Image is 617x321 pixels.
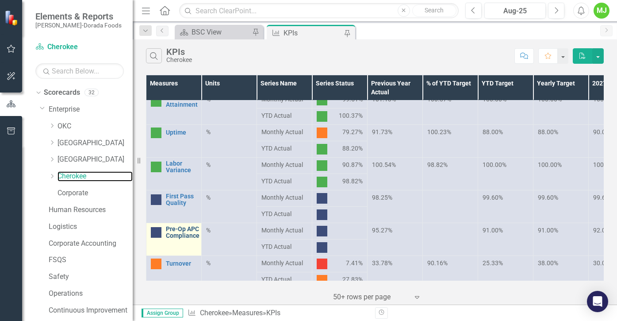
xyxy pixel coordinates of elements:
[538,194,558,201] span: 99.60%
[593,161,617,168] span: 100.00%
[57,188,133,198] a: Corporate
[151,259,161,269] img: Warning
[44,88,80,98] a: Scorecards
[57,121,133,131] a: OKC
[266,309,280,317] div: KPIs
[484,3,546,19] button: Aug-25
[538,128,558,135] span: 88.00%
[142,309,183,317] span: Assign Group
[49,272,133,282] a: Safety
[538,161,562,168] span: 100.00%
[342,144,363,155] span: 88.20%
[317,95,327,105] img: Above Target
[342,95,363,105] span: 99.51%
[261,128,307,136] span: Monthly Actual
[166,193,197,207] a: First Pass Quality
[166,260,197,267] a: Turnover
[538,227,558,234] span: 91.00%
[483,227,503,234] span: 91.00%
[427,128,451,135] span: 100.23%
[35,42,124,52] a: Cherokee
[538,259,558,267] span: 38.00%
[593,259,613,267] span: 30.00%
[317,193,327,204] img: No Information
[166,57,192,63] div: Cherokee
[206,227,211,234] span: %
[261,242,307,251] span: YTD Actual
[146,92,202,125] td: Double-Click to Edit Right Click for Context Menu
[372,128,392,135] span: 91.73%
[317,128,327,138] img: Warning
[57,155,133,165] a: [GEOGRAPHIC_DATA]
[4,10,20,25] img: ClearPoint Strategy
[483,161,506,168] span: 100.00%
[425,7,444,14] span: Search
[372,194,392,201] span: 98.25%
[206,161,211,168] span: %
[261,144,307,153] span: YTD Actual
[593,128,613,135] span: 90.00%
[146,256,202,305] td: Double-Click to Edit Right Click for Context Menu
[372,161,396,168] span: 100.54%
[35,63,124,79] input: Search Below...
[261,259,307,267] span: Monthly Actual
[427,161,448,168] span: 98.82%
[146,158,202,190] td: Double-Click to Edit Right Click for Context Menu
[483,259,503,267] span: 25.33%
[317,144,327,155] img: Above Target
[49,104,133,115] a: Enterprise
[49,306,133,316] a: Continuous Improvement
[346,259,363,269] span: 7.41%
[151,128,161,138] img: Above Target
[151,194,161,205] img: No Information
[261,177,307,186] span: YTD Actual
[593,227,613,234] span: 92.00%
[84,89,99,97] div: 32
[49,205,133,215] a: Human Resources
[49,222,133,232] a: Logistics
[192,27,250,38] div: BSC View
[49,289,133,299] a: Operations
[151,227,161,238] img: No Information
[593,194,613,201] span: 99.60%
[261,193,307,202] span: Monthly Actual
[372,259,392,267] span: 33.78%
[179,3,458,19] input: Search ClearPoint...
[166,47,192,57] div: KPIs
[166,129,197,136] a: Uptime
[594,3,609,19] button: MJ
[483,194,503,201] span: 99.60%
[317,209,327,220] img: No Information
[206,128,211,135] span: %
[57,138,133,148] a: [GEOGRAPHIC_DATA]
[587,291,608,312] div: Open Intercom Messenger
[487,6,543,16] div: Aug-25
[317,242,327,253] img: No Information
[57,171,133,182] a: Cherokee
[146,190,202,223] td: Double-Click to Edit Right Click for Context Menu
[339,111,363,122] span: 100.37%
[206,194,211,201] span: %
[342,128,363,138] span: 79.27%
[317,275,327,286] img: Warning
[151,162,161,172] img: Above Target
[232,309,263,317] a: Measures
[166,160,197,174] a: Labor Variance
[177,27,250,38] a: BSC View
[317,160,327,171] img: Above Target
[284,27,342,39] div: KPIs
[146,223,202,256] td: Double-Click to Edit Right Click for Context Menu
[342,160,363,171] span: 90.87%
[261,160,307,169] span: Monthly Actual
[49,239,133,249] a: Corporate Accounting
[166,226,199,240] a: Pre-Op APC Compliance
[317,111,327,122] img: Above Target
[146,125,202,158] td: Double-Click to Edit Right Click for Context Menu
[49,255,133,265] a: FSQS
[317,259,327,269] img: Below Plan
[261,275,307,284] span: YTD Actual
[427,259,448,267] span: 90.16%
[342,177,363,187] span: 98.82%
[188,308,368,318] div: » »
